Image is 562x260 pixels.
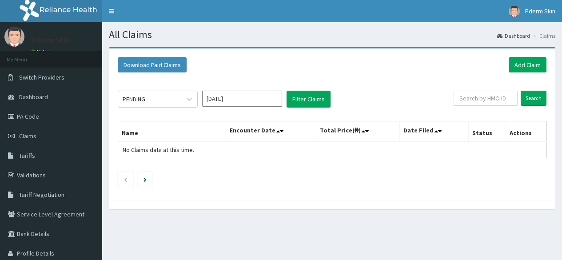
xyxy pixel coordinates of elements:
button: Filter Claims [287,91,331,108]
img: User Image [509,6,520,17]
input: Select Month and Year [202,91,282,107]
input: Search [521,91,546,106]
a: Add Claim [509,57,546,72]
a: Next page [143,175,147,183]
h1: All Claims [109,29,555,40]
th: Encounter Date [226,121,316,142]
span: No Claims data at this time. [123,146,194,154]
a: Dashboard [497,32,530,40]
input: Search by HMO ID [454,91,518,106]
th: Total Price(₦) [316,121,399,142]
span: Tariff Negotiation [19,191,64,199]
p: Pderm Skin [31,36,70,44]
span: Claims [19,132,36,140]
li: Claims [531,32,555,40]
th: Status [469,121,506,142]
a: Previous page [124,175,128,183]
a: Online [31,48,52,55]
th: Actions [506,121,546,142]
span: Dashboard [19,93,48,101]
button: Download Paid Claims [118,57,187,72]
th: Name [118,121,226,142]
span: Switch Providers [19,73,64,81]
div: PENDING [123,95,145,104]
span: Pderm Skin [525,7,555,15]
img: User Image [4,27,24,47]
span: Tariffs [19,152,35,160]
th: Date Filed [399,121,469,142]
